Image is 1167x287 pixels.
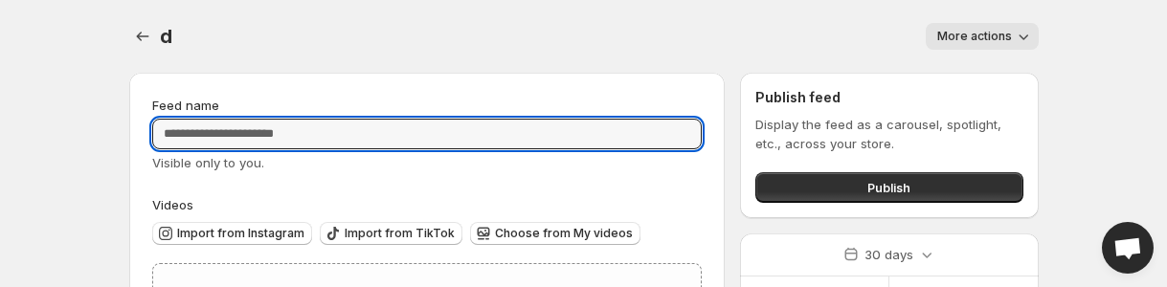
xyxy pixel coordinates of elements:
[867,178,910,197] span: Publish
[152,98,219,113] span: Feed name
[152,222,312,245] button: Import from Instagram
[926,23,1039,50] button: More actions
[470,222,640,245] button: Choose from My videos
[152,197,193,212] span: Videos
[755,115,1022,153] p: Display the feed as a carousel, spotlight, etc., across your store.
[755,172,1022,203] button: Publish
[755,88,1022,107] h2: Publish feed
[177,226,304,241] span: Import from Instagram
[129,23,156,50] button: Settings
[320,222,462,245] button: Import from TikTok
[345,226,455,241] span: Import from TikTok
[864,245,913,264] p: 30 days
[152,155,264,170] span: Visible only to you.
[937,29,1012,44] span: More actions
[495,226,633,241] span: Choose from My videos
[1102,222,1154,274] a: Open chat
[160,25,172,48] span: d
